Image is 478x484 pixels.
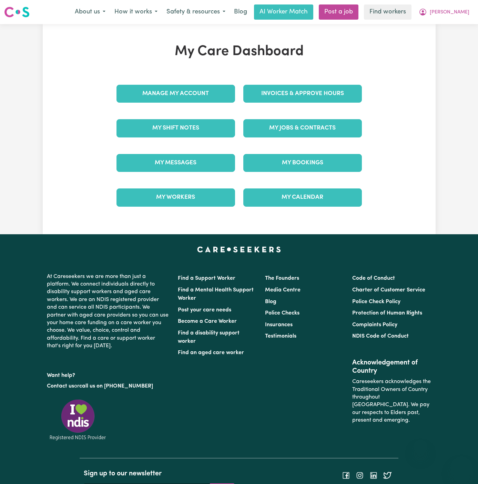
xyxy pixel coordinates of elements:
h2: Acknowledgement of Country [352,359,431,375]
a: My Shift Notes [116,119,235,137]
a: Find a disability support worker [178,330,240,344]
a: My Workers [116,188,235,206]
a: Follow Careseekers on LinkedIn [369,473,378,478]
a: Charter of Customer Service [352,287,425,293]
button: About us [70,5,110,19]
iframe: Close message [414,440,427,454]
h2: Sign up to our newsletter [84,470,235,478]
a: Complaints Policy [352,322,397,328]
img: Registered NDIS provider [47,398,109,441]
a: Find an aged care worker [178,350,244,356]
iframe: Button to launch messaging window [450,456,472,478]
a: Police Checks [265,310,299,316]
p: or [47,380,170,393]
a: Post a job [319,4,358,20]
p: Want help? [47,369,170,379]
a: Follow Careseekers on Instagram [356,473,364,478]
a: Post your care needs [178,307,231,313]
a: Protection of Human Rights [352,310,422,316]
h1: My Care Dashboard [112,43,366,60]
a: My Jobs & Contracts [243,119,362,137]
a: Blog [230,4,251,20]
button: My Account [414,5,474,19]
a: My Calendar [243,188,362,206]
a: Find a Mental Health Support Worker [178,287,254,301]
a: Find workers [364,4,411,20]
a: call us on [PHONE_NUMBER] [79,383,153,389]
a: Follow Careseekers on Twitter [383,473,391,478]
a: Blog [265,299,276,305]
button: Safety & resources [162,5,230,19]
button: How it works [110,5,162,19]
a: Manage My Account [116,85,235,103]
a: The Founders [265,276,299,281]
a: Careseekers logo [4,4,30,20]
a: AI Worker Match [254,4,313,20]
span: [PERSON_NAME] [430,9,469,16]
a: Police Check Policy [352,299,400,305]
a: Become a Care Worker [178,319,237,324]
a: Testimonials [265,333,296,339]
a: Invoices & Approve Hours [243,85,362,103]
p: At Careseekers we are more than just a platform. We connect individuals directly to disability su... [47,270,170,353]
a: Follow Careseekers on Facebook [342,473,350,478]
a: Media Centre [265,287,301,293]
a: Contact us [47,383,74,389]
p: Careseekers acknowledges the Traditional Owners of Country throughout [GEOGRAPHIC_DATA]. We pay o... [352,375,431,427]
a: Find a Support Worker [178,276,235,281]
a: Insurances [265,322,293,328]
a: Code of Conduct [352,276,395,281]
img: Careseekers logo [4,6,30,18]
a: Careseekers home page [197,247,281,252]
a: My Bookings [243,154,362,172]
a: My Messages [116,154,235,172]
a: NDIS Code of Conduct [352,333,409,339]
